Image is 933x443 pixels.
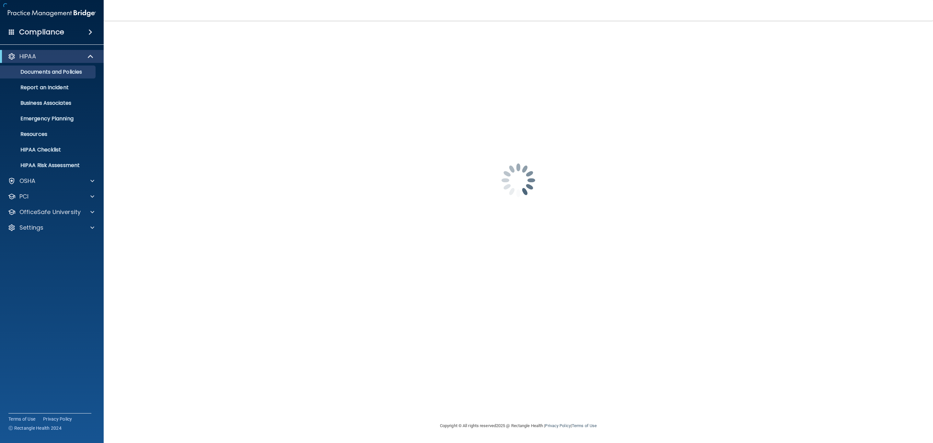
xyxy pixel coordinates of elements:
[8,53,94,60] a: HIPAA
[19,53,36,60] p: HIPAA
[8,425,62,431] span: Ⓒ Rectangle Health 2024
[486,148,551,213] img: spinner.e123f6fc.gif
[19,193,29,200] p: PCI
[8,224,94,232] a: Settings
[4,69,93,75] p: Documents and Policies
[19,224,43,232] p: Settings
[8,193,94,200] a: PCI
[572,423,597,428] a: Terms of Use
[821,397,925,423] iframe: Drift Widget Chat Controller
[8,208,94,216] a: OfficeSafe University
[8,416,35,422] a: Terms of Use
[19,28,64,37] h4: Compliance
[8,7,96,20] img: PMB logo
[19,208,81,216] p: OfficeSafe University
[4,131,93,138] p: Resources
[545,423,570,428] a: Privacy Policy
[4,84,93,91] p: Report an Incident
[4,147,93,153] p: HIPAA Checklist
[4,115,93,122] p: Emergency Planning
[19,177,36,185] p: OSHA
[8,177,94,185] a: OSHA
[400,415,637,436] div: Copyright © All rights reserved 2025 @ Rectangle Health | |
[43,416,72,422] a: Privacy Policy
[4,162,93,169] p: HIPAA Risk Assessment
[4,100,93,106] p: Business Associates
